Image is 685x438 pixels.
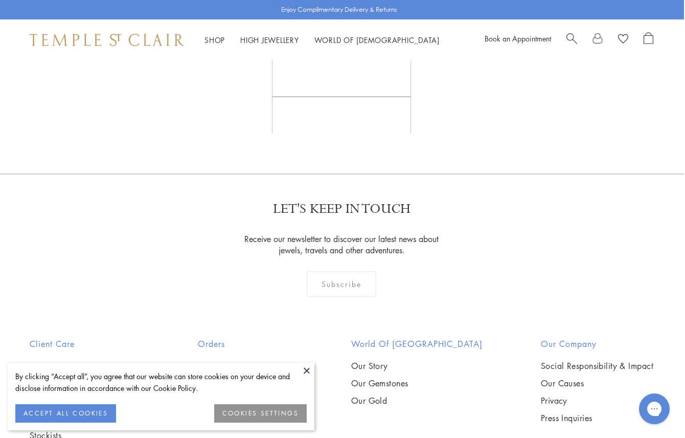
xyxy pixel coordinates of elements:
[198,360,293,371] a: Payment
[541,395,653,406] a: Privacy
[351,360,483,371] a: Our Story
[15,370,307,394] div: By clicking “Accept all”, you agree that our website can store cookies on your device and disclos...
[541,412,653,424] a: Press Inquiries
[238,233,445,256] p: Receive our newsletter to discover our latest news about jewels, travels and other adventures.
[30,360,140,371] a: Contact Us
[351,378,483,389] a: Our Gemstones
[541,378,653,389] a: Our Causes
[351,338,483,350] h2: World of [GEOGRAPHIC_DATA]
[15,404,116,423] button: ACCEPT ALL COOKIES
[198,338,293,350] h2: Orders
[566,32,577,48] a: Search
[214,404,307,423] button: COOKIES SETTINGS
[541,338,653,350] h2: Our Company
[204,35,225,45] a: ShopShop
[204,34,440,47] nav: Main navigation
[272,97,411,236] img: N88863-XSOV18
[644,32,653,48] a: Open Shopping Bag
[307,271,377,297] div: Subscribe
[281,5,397,15] p: Enjoy Complimentary Delivery & Returns
[314,35,440,45] a: World of [DEMOGRAPHIC_DATA]World of [DEMOGRAPHIC_DATA]
[634,390,675,428] iframe: Gorgias live chat messenger
[30,338,140,350] h2: Client Care
[618,32,628,48] a: View Wishlist
[30,34,184,46] img: Temple St. Clair
[273,200,410,218] p: LET'S KEEP IN TOUCH
[541,360,653,371] a: Social Responsibility & Impact
[485,33,551,43] a: Book an Appointment
[351,395,483,406] a: Our Gold
[240,35,299,45] a: High JewelleryHigh Jewellery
